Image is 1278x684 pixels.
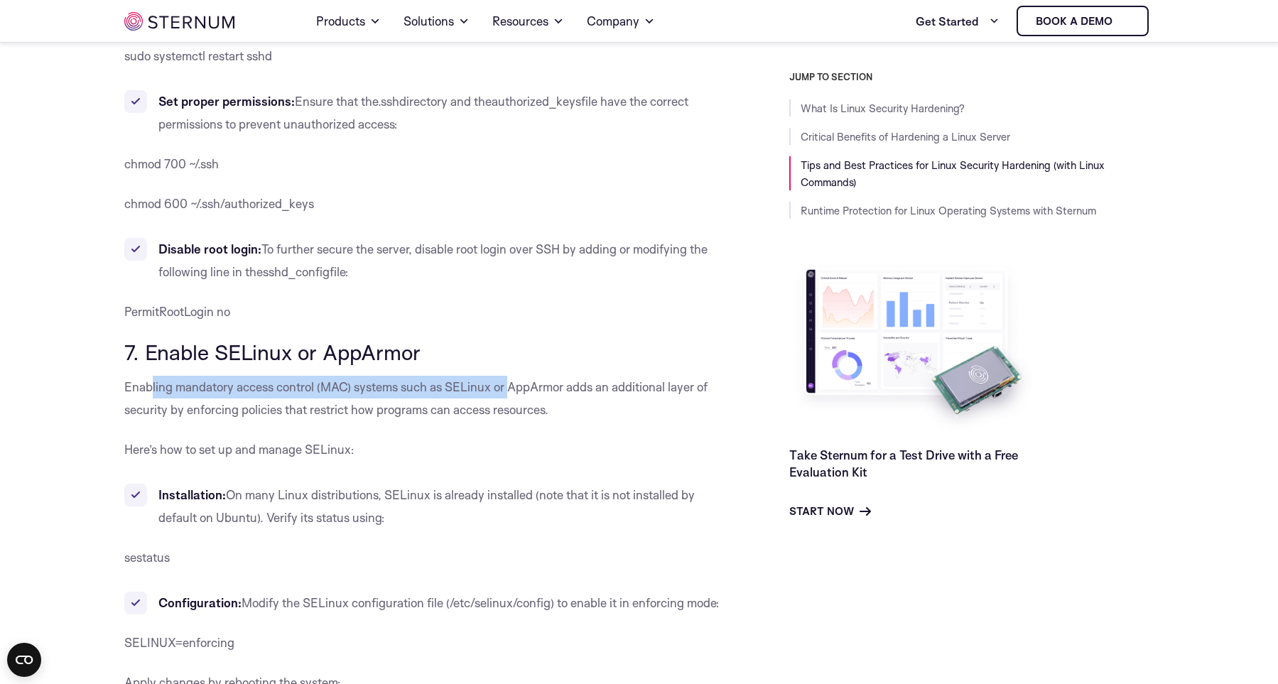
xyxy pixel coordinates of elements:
[158,241,708,279] span: To further secure the server, disable root login over SSH by adding or modifying the following li...
[124,442,354,457] span: Here’s how to set up and manage SELinux:
[158,595,242,610] b: Configuration:
[789,503,871,520] a: Start Now
[399,94,492,109] span: directory and the
[124,379,708,417] span: Enabling mandatory access control (MAC) systems such as SELinux or AppArmor adds an additional la...
[242,595,450,610] span: Modify the SELinux configuration file (
[124,635,234,650] span: SELINUX=enforcing
[158,94,295,109] b: Set proper permissions:
[492,94,581,109] span: authorized_keys
[801,158,1105,189] a: Tips and Best Practices for Linux Security Hardening (with Linux Commands)
[801,130,1010,143] a: Critical Benefits of Hardening a Linux Server
[124,550,170,565] span: sestatus
[789,71,1154,82] h3: JUMP TO SECTION
[124,48,272,63] span: sudo systemctl restart sshd
[1118,16,1130,27] img: sternum iot
[124,304,230,319] span: PermitRootLogin no
[295,94,378,109] span: Ensure that the
[330,264,349,279] span: file:
[801,204,1096,217] a: Runtime Protection for Linux Operating Systems with Sternum
[124,196,314,211] span: chmod 600 ~/.ssh/authorized_keys
[316,1,381,41] a: Products
[158,487,695,525] span: On many Linux distributions, SELinux is already installed (note that it is not installed by defau...
[450,595,551,610] span: /etc/selinux/config
[789,259,1038,435] img: Take Sternum for a Test Drive with a Free Evaluation Kit
[7,643,41,677] button: Open CMP widget
[378,94,399,109] span: .ssh
[404,1,470,41] a: Solutions
[263,264,330,279] span: sshd_config
[916,7,1000,36] a: Get Started
[158,487,226,502] b: Installation:
[551,595,720,610] span: ) to enable it in enforcing mode:
[124,339,421,365] span: 7. Enable SELinux or AppArmor
[158,241,261,256] b: Disable root login:
[124,156,219,171] span: chmod 700 ~/.ssh
[492,1,564,41] a: Resources
[587,1,655,41] a: Company
[124,12,234,31] img: sternum iot
[801,102,965,115] a: What Is Linux Security Hardening?
[789,447,1018,479] a: Take Sternum for a Test Drive with a Free Evaluation Kit
[1017,6,1149,36] a: Book a demo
